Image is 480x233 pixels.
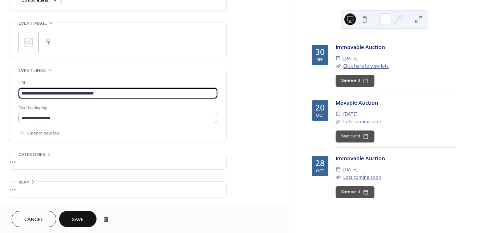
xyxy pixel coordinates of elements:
button: Cancel [12,211,56,227]
a: Lots coming soon [343,118,381,125]
div: Text to display [19,104,216,112]
button: Save [59,211,97,227]
div: ​ [336,118,341,125]
div: 30 [315,48,325,56]
div: 28 [315,159,325,168]
div: URL [19,79,216,87]
span: [DATE] [343,110,357,118]
span: Categories [19,151,45,158]
span: Event image [19,20,47,27]
a: Immovable Auction [336,155,385,162]
a: Immovable Auction [336,44,385,51]
div: Oct [316,113,324,117]
div: ​ [336,62,341,70]
button: Save event [336,186,374,198]
div: Sep [317,57,324,61]
span: RSVP [19,178,29,186]
div: ​ [336,110,341,118]
span: [DATE] [343,55,357,62]
div: ​ [336,166,341,173]
span: Save [72,216,84,224]
button: Save event [336,130,374,142]
div: ; [19,32,39,52]
div: 20 [315,104,325,112]
a: Lots coming soon [343,174,381,180]
span: [DATE] [343,166,357,173]
div: ​ [336,173,341,181]
button: Save event [336,75,374,87]
span: Event links [19,67,46,75]
div: ••• [9,154,226,169]
div: ​ [336,55,341,62]
span: Cancel [24,216,44,224]
div: Oct [316,169,324,173]
a: Click here to view lots [343,63,389,69]
a: Movable Auction [336,99,378,106]
div: ••• [9,182,226,197]
span: Open in new tab [27,129,59,137]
